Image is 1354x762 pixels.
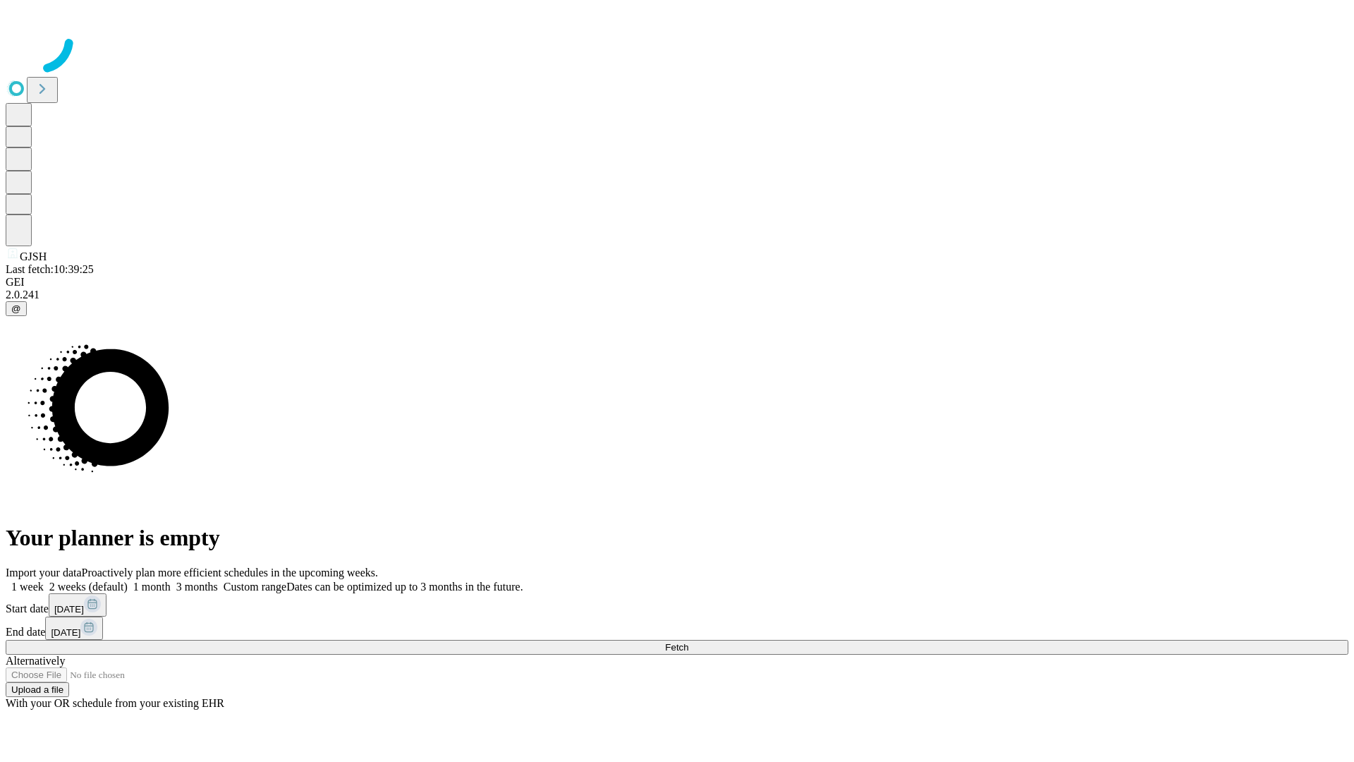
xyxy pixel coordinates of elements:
[6,593,1348,617] div: Start date
[6,640,1348,655] button: Fetch
[6,276,1348,289] div: GEI
[6,301,27,316] button: @
[11,303,21,314] span: @
[665,642,688,653] span: Fetch
[45,617,103,640] button: [DATE]
[6,682,69,697] button: Upload a file
[6,289,1348,301] div: 2.0.241
[20,250,47,262] span: GJSH
[11,581,44,593] span: 1 week
[82,567,378,579] span: Proactively plan more efficient schedules in the upcoming weeks.
[6,697,224,709] span: With your OR schedule from your existing EHR
[54,604,84,615] span: [DATE]
[286,581,523,593] span: Dates can be optimized up to 3 months in the future.
[6,263,94,275] span: Last fetch: 10:39:25
[6,525,1348,551] h1: Your planner is empty
[224,581,286,593] span: Custom range
[51,627,80,638] span: [DATE]
[49,581,128,593] span: 2 weeks (default)
[49,593,106,617] button: [DATE]
[176,581,218,593] span: 3 months
[6,567,82,579] span: Import your data
[6,617,1348,640] div: End date
[133,581,171,593] span: 1 month
[6,655,65,667] span: Alternatively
